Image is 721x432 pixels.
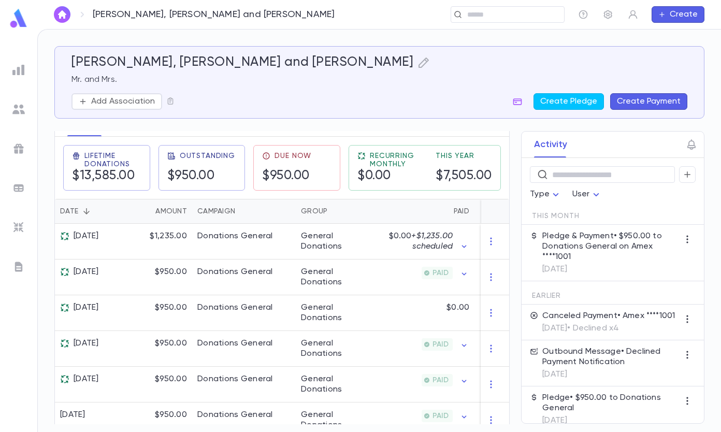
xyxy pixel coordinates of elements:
[197,410,273,420] div: Donations General
[530,184,562,205] div: Type
[542,264,679,275] p: [DATE]
[572,184,602,205] div: User
[125,224,192,260] div: $1,235.00
[532,212,579,220] span: This Month
[275,152,311,160] span: Due Now
[197,374,273,384] div: Donations General
[301,199,327,224] div: Group
[139,203,155,220] button: Sort
[436,168,492,184] h5: $7,505.00
[155,199,187,224] div: Amount
[167,168,215,184] h5: $950.00
[327,203,344,220] button: Sort
[91,96,155,107] p: Add Association
[379,231,453,252] p: $0.00
[180,152,235,160] span: Outstanding
[411,232,453,251] span: + $1,235.00 scheduled
[373,199,474,224] div: Paid
[60,374,99,384] div: [DATE]
[542,231,679,262] p: Pledge & Payment • $950.00 to Donations General on Amex ****1001
[446,303,469,313] p: $0.00
[652,6,704,23] button: Create
[437,203,454,220] button: Sort
[532,292,561,300] span: Earlier
[60,231,99,241] div: [DATE]
[428,269,453,277] span: PAID
[125,331,192,367] div: $950.00
[301,410,368,430] div: General Donations
[60,410,85,420] div: [DATE]
[301,374,368,395] div: General Donations
[301,267,368,287] div: General Donations
[12,261,25,273] img: letters_grey.7941b92b52307dd3b8a917253454ce1c.svg
[428,340,453,349] span: PAID
[8,8,29,28] img: logo
[56,10,68,19] img: home_white.a664292cf8c1dea59945f0da9f25487c.svg
[534,132,567,157] button: Activity
[454,199,469,224] div: Paid
[474,199,552,224] div: Outstanding
[60,303,99,313] div: [DATE]
[84,152,141,168] span: Lifetime Donations
[71,55,413,70] h5: [PERSON_NAME], [PERSON_NAME] and [PERSON_NAME]
[542,393,679,413] p: Pledge • $950.00 to Donations General
[71,75,687,85] p: Mr. and Mrs.
[12,142,25,155] img: campaigns_grey.99e729a5f7ee94e3726e6486bddda8f1.svg
[301,303,368,323] div: General Donations
[125,367,192,402] div: $950.00
[542,415,679,426] p: [DATE]
[428,412,453,420] span: PAID
[197,267,273,277] div: Donations General
[60,199,78,224] div: Date
[542,369,679,380] p: [DATE]
[572,190,590,198] span: User
[55,199,125,224] div: Date
[60,267,99,277] div: [DATE]
[542,323,675,334] p: [DATE] • Declined x4
[610,93,687,110] button: Create Payment
[192,199,296,224] div: Campaign
[301,231,368,252] div: General Donations
[125,260,192,295] div: $950.00
[125,199,192,224] div: Amount
[262,168,310,184] h5: $950.00
[12,103,25,116] img: students_grey.60c7aba0da46da39d6d829b817ac14fc.svg
[357,168,391,184] h5: $0.00
[93,9,335,20] p: [PERSON_NAME], [PERSON_NAME] and [PERSON_NAME]
[480,203,496,220] button: Sort
[428,376,453,384] span: PAID
[370,152,423,168] span: Recurring Monthly
[71,93,162,110] button: Add Association
[78,203,95,220] button: Sort
[301,338,368,359] div: General Donations
[72,168,135,184] h5: $13,585.00
[542,311,675,321] p: Canceled Payment • Amex ****1001
[12,221,25,234] img: imports_grey.530a8a0e642e233f2baf0ef88e8c9fcb.svg
[60,338,99,349] div: [DATE]
[197,231,273,241] div: Donations General
[296,199,373,224] div: Group
[542,347,679,367] p: Outbound Message • Declined Payment Notification
[197,199,235,224] div: Campaign
[436,152,474,160] span: This Year
[197,303,273,313] div: Donations General
[530,190,550,198] span: Type
[12,182,25,194] img: batches_grey.339ca447c9d9533ef1741baa751efc33.svg
[12,64,25,76] img: reports_grey.c525e4749d1bce6a11f5fe2a8de1b229.svg
[235,203,252,220] button: Sort
[533,93,604,110] button: Create Pledge
[125,295,192,331] div: $950.00
[197,338,273,349] div: Donations General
